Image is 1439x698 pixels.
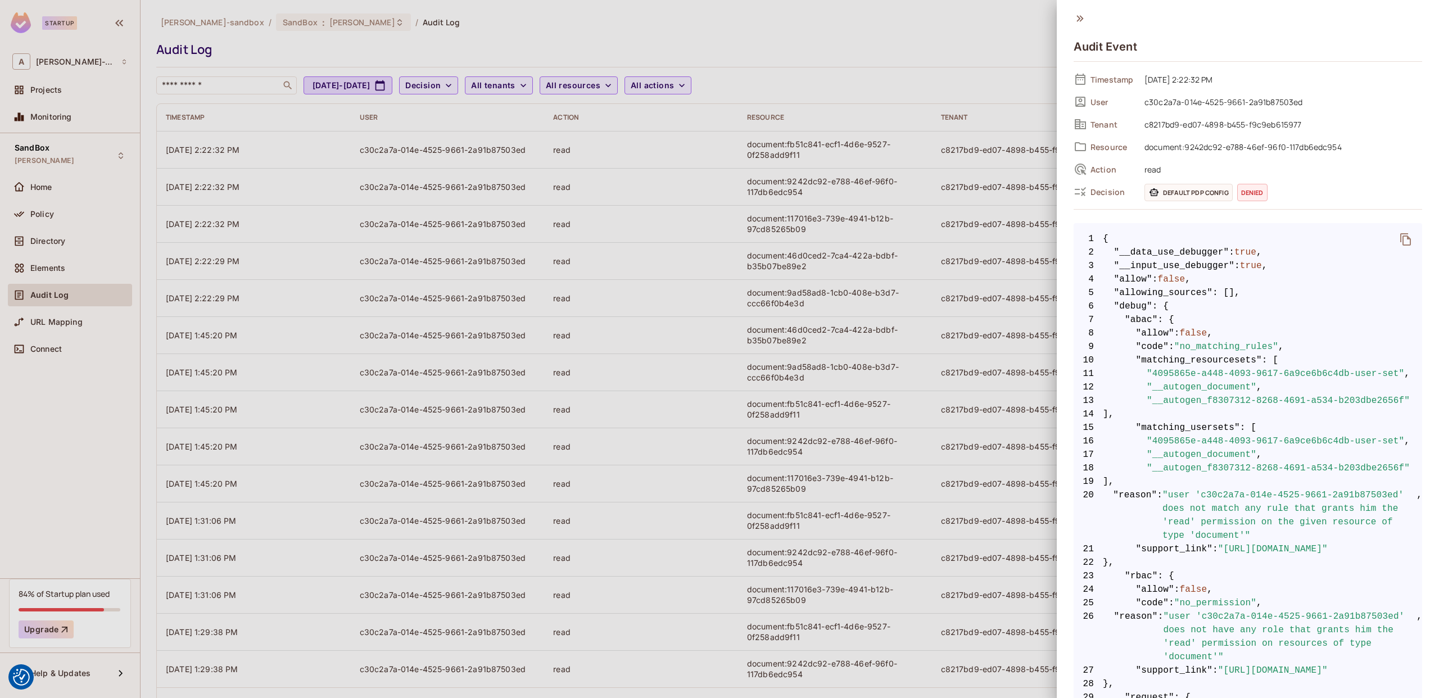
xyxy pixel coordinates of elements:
[1074,677,1103,691] span: 28
[1139,95,1422,108] span: c30c2a7a-014e-4525-9661-2a91b87503ed
[1158,313,1174,327] span: : {
[1074,475,1422,488] span: ],
[1074,569,1103,583] span: 23
[1136,327,1174,340] span: "allow"
[1139,140,1422,153] span: document:9242dc92-e788-46ef-96f0-117db6edc954
[1218,664,1328,677] span: "[URL][DOMAIN_NAME]"
[1090,74,1135,85] span: Timestamp
[1114,300,1152,313] span: "debug"
[1262,353,1278,367] span: : [
[1212,286,1240,300] span: : [],
[1237,184,1268,201] span: denied
[1256,380,1262,394] span: ,
[1074,246,1103,259] span: 2
[1074,434,1103,448] span: 16
[13,669,30,686] button: Consent Preferences
[1212,664,1218,677] span: :
[1090,187,1135,197] span: Decision
[1074,313,1103,327] span: 7
[1090,142,1135,152] span: Resource
[1074,353,1103,367] span: 10
[1113,488,1157,542] span: "reason"
[1144,184,1233,201] span: Default PDP config
[1103,232,1108,246] span: {
[1114,610,1158,664] span: "reason"
[1174,583,1180,596] span: :
[13,669,30,686] img: Revisit consent button
[1136,353,1262,367] span: "matching_resourcesets"
[1207,327,1212,340] span: ,
[1417,488,1422,542] span: ,
[1212,542,1218,556] span: :
[1074,583,1103,596] span: 24
[1392,226,1419,253] button: delete
[1074,421,1103,434] span: 15
[1163,610,1417,664] span: "user 'c30c2a7a-014e-4525-9661-2a91b87503ed' does not have any role that grants him the 'read' pe...
[1174,340,1278,353] span: "no_matching_rules"
[1074,286,1103,300] span: 5
[1074,448,1103,461] span: 17
[1090,97,1135,107] span: User
[1074,327,1103,340] span: 8
[1256,448,1262,461] span: ,
[1074,40,1137,53] h4: Audit Event
[1074,475,1103,488] span: 19
[1136,664,1213,677] span: "support_link"
[1136,542,1213,556] span: "support_link"
[1074,461,1103,475] span: 18
[1074,273,1103,286] span: 4
[1185,273,1191,286] span: ,
[1090,164,1135,175] span: Action
[1074,367,1103,380] span: 11
[1074,664,1103,677] span: 27
[1147,461,1410,475] span: "__autogen_f8307312-8268-4691-a534-b203dbe2656f"
[1404,367,1410,380] span: ,
[1139,162,1422,176] span: read
[1074,556,1103,569] span: 22
[1158,610,1164,664] span: :
[1136,340,1169,353] span: "code"
[1152,300,1169,313] span: : {
[1114,259,1235,273] span: "__input_use_debugger"
[1136,596,1169,610] span: "code"
[1147,448,1256,461] span: "__autogen_document"
[1256,596,1262,610] span: ,
[1147,367,1404,380] span: "4095865e-a448-4093-9617-6a9ce6b6c4db-user-set"
[1074,407,1103,421] span: 14
[1074,340,1103,353] span: 9
[1074,488,1103,542] span: 20
[1074,380,1103,394] span: 12
[1169,596,1174,610] span: :
[1174,327,1180,340] span: :
[1278,340,1284,353] span: ,
[1114,286,1213,300] span: "allowing_sources"
[1404,434,1410,448] span: ,
[1180,327,1207,340] span: false
[1136,583,1174,596] span: "allow"
[1114,273,1152,286] span: "allow"
[1174,596,1256,610] span: "no_permission"
[1090,119,1135,130] span: Tenant
[1180,583,1207,596] span: false
[1158,569,1174,583] span: : {
[1147,380,1256,394] span: "__autogen_document"
[1074,596,1103,610] span: 25
[1256,246,1262,259] span: ,
[1229,246,1234,259] span: :
[1169,340,1174,353] span: :
[1218,542,1328,556] span: "[URL][DOMAIN_NAME]"
[1074,677,1422,691] span: },
[1139,72,1422,86] span: [DATE] 2:22:32 PM
[1162,488,1417,542] span: "user 'c30c2a7a-014e-4525-9661-2a91b87503ed' does not match any rule that grants him the 'read' p...
[1074,556,1422,569] span: },
[1147,434,1404,448] span: "4095865e-a448-4093-9617-6a9ce6b6c4db-user-set"
[1262,259,1268,273] span: ,
[1125,313,1158,327] span: "abac"
[1074,610,1103,664] span: 26
[1207,583,1212,596] span: ,
[1125,569,1158,583] span: "rbac"
[1240,259,1262,273] span: true
[1240,421,1256,434] span: : [
[1074,394,1103,407] span: 13
[1417,610,1422,664] span: ,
